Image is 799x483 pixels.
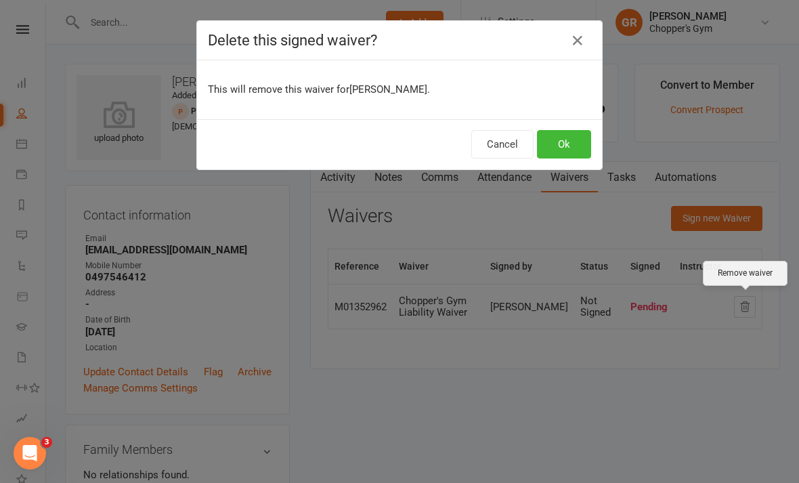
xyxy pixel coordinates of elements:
span: 3 [41,437,52,448]
button: Ok [537,130,591,159]
iframe: Intercom live chat [14,437,46,469]
p: This will remove this waiver for [PERSON_NAME] . [208,81,591,98]
h4: Delete this signed waiver? [208,32,591,49]
button: Cancel [471,130,534,159]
